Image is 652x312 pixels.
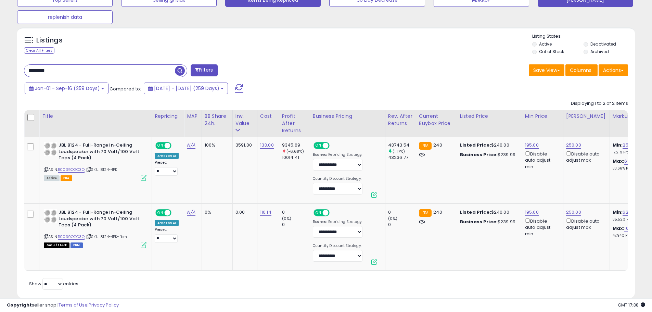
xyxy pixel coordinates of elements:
span: OFF [170,143,181,149]
small: (-6.68%) [286,149,304,154]
b: JBL 8124 - Full-Range In-Ceiling Loudspeaker with 70 Volt/100 Volt Taps (4 Pack) [59,209,142,230]
span: ON [156,210,165,216]
div: Listed Price [460,113,519,120]
span: OFF [170,210,181,216]
div: Rev. After Returns [388,113,413,127]
button: Jan-01 - Sep-16 (259 Days) [25,83,108,94]
h5: Listings [36,36,63,45]
span: Compared to: [110,86,141,92]
span: 240 [433,209,442,215]
b: Max: [613,225,625,232]
span: Show: entries [29,280,78,287]
b: Business Price: [460,151,498,158]
div: 10014.41 [282,154,310,161]
a: 250.00 [566,209,581,216]
div: 0 [282,209,310,215]
span: All listings currently available for purchase on Amazon [44,175,60,181]
b: JBL 8124 - Full-Range In-Ceiling Loudspeaker with 70 Volt/100 Volt Taps (4 Pack) [59,142,142,163]
div: Amazon AI [155,220,179,226]
a: 62.88 [623,209,635,216]
a: 108.83 [624,225,638,232]
div: $239.99 [460,152,517,158]
div: Business Pricing [313,113,382,120]
div: 0% [205,209,227,215]
small: FBA [419,142,432,150]
span: | SKU: 8124-4PK-fbm [86,234,127,239]
label: Active [539,41,552,47]
span: ON [156,143,165,149]
small: FBA [419,209,432,217]
a: N/A [187,142,195,149]
div: Cost [260,113,276,120]
small: (1.17%) [393,149,405,154]
div: $240.00 [460,209,517,215]
div: [PERSON_NAME] [566,113,607,120]
a: N/A [187,209,195,216]
div: Repricing [155,113,181,120]
div: 9345.69 [282,142,310,148]
label: Quantity Discount Strategy: [313,176,362,181]
a: 25.23 [623,142,635,149]
a: 195.00 [525,209,539,216]
div: Clear All Filters [24,47,54,54]
div: 0 [388,209,416,215]
a: B0039OGO3Q [58,234,85,240]
span: OFF [329,210,340,216]
button: Filters [191,64,217,76]
label: Quantity Discount Strategy: [313,244,362,248]
div: seller snap | | [7,302,119,309]
button: Actions [599,64,628,76]
div: 0.00 [235,209,252,215]
div: Disable auto adjust min [525,150,558,170]
div: Inv. value [235,113,254,127]
label: Business Repricing Strategy: [313,220,362,224]
img: 51qj8-2c4VL._SL40_.jpg [44,209,57,223]
div: Disable auto adjust min [525,217,558,237]
div: Current Buybox Price [419,113,454,127]
b: Max: [613,158,625,164]
b: Listed Price: [460,209,491,215]
div: 43743.54 [388,142,416,148]
div: ASIN: [44,209,146,247]
div: Disable auto adjust max [566,217,604,230]
strong: Copyright [7,302,32,308]
b: Listed Price: [460,142,491,148]
div: ASIN: [44,142,146,180]
b: Business Price: [460,219,498,225]
p: Listing States: [532,33,635,40]
div: $239.99 [460,219,517,225]
label: Archived [590,49,609,54]
div: Disable auto adjust max [566,150,604,163]
small: (0%) [282,216,292,221]
div: 100% [205,142,227,148]
a: Privacy Policy [89,302,119,308]
div: Preset: [155,160,179,176]
div: Min Price [525,113,560,120]
div: Displaying 1 to 2 of 2 items [571,100,628,107]
span: All listings that are currently out of stock and unavailable for purchase on Amazon [44,242,69,248]
div: $240.00 [460,142,517,148]
span: | SKU: 8124-4PK [86,167,117,172]
span: Jan-01 - Sep-16 (259 Days) [35,85,100,92]
span: FBM [71,242,83,248]
a: Terms of Use [59,302,88,308]
div: 0 [282,222,310,228]
div: Title [42,113,149,120]
span: ON [314,143,323,149]
small: (0%) [388,216,398,221]
a: 63.27 [624,158,636,165]
span: ON [314,210,323,216]
span: Columns [570,67,591,74]
div: Amazon AI [155,153,179,159]
a: 250.00 [566,142,581,149]
button: Columns [565,64,598,76]
span: [DATE] - [DATE] (259 Days) [154,85,219,92]
div: 0 [388,222,416,228]
div: BB Share 24h. [205,113,230,127]
label: Deactivated [590,41,616,47]
div: 43236.77 [388,154,416,161]
a: 110.14 [260,209,271,216]
div: Preset: [155,227,179,243]
button: Save View [529,64,564,76]
a: 195.00 [525,142,539,149]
